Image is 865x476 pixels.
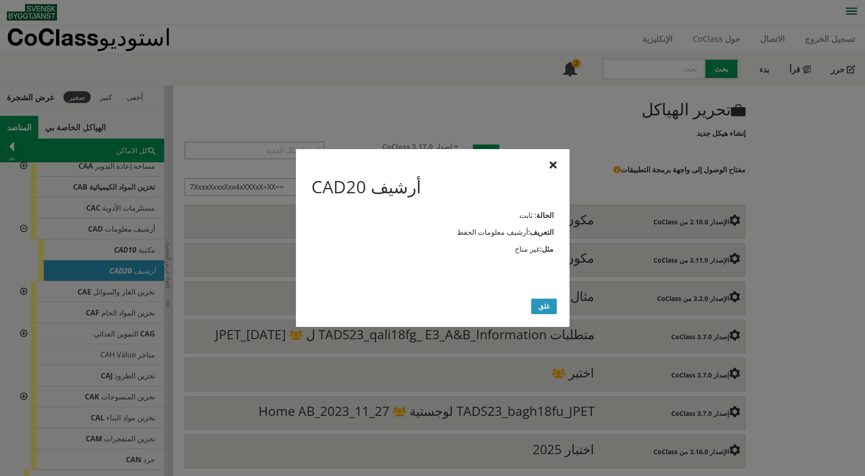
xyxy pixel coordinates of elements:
[519,210,533,220] span: ثابت
[540,244,554,254] span: مثل:
[515,244,554,254] font: غير متاح
[528,227,554,237] span: التعريف:
[534,210,554,220] span: الحالة:
[457,227,554,237] font: أرشيف معلومات الحفظ
[311,176,421,197] h1: أرشيف CAD20
[531,299,557,314] button: غلق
